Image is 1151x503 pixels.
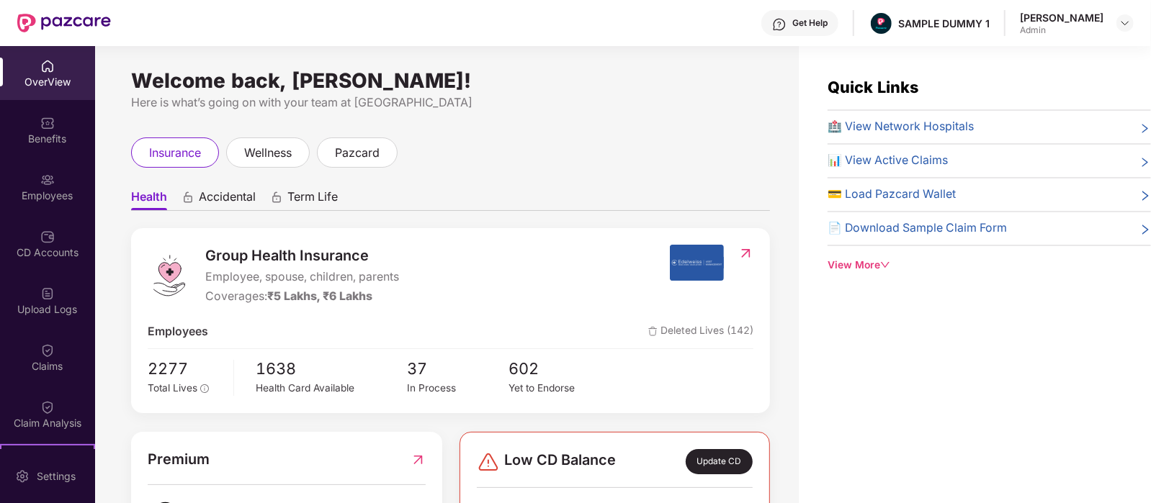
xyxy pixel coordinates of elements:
[509,356,609,381] span: 602
[1020,11,1103,24] div: [PERSON_NAME]
[131,189,167,210] span: Health
[131,94,770,112] div: Here is what’s going on with your team at [GEOGRAPHIC_DATA]
[408,356,509,381] span: 37
[648,327,658,336] img: deleteIcon
[772,17,787,32] img: svg+xml;base64,PHN2ZyBpZD0iSGVscC0zMngzMiIgeG1sbnM9Imh0dHA6Ly93d3cudzMub3JnLzIwMDAvc3ZnIiB3aWR0aD...
[205,288,399,306] div: Coverages:
[32,469,80,484] div: Settings
[40,343,55,358] img: svg+xml;base64,PHN2ZyBpZD0iQ2xhaW0iIHhtbG5zPSJodHRwOi8vd3d3LnczLm9yZy8yMDAwL3N2ZyIgd2lkdGg9IjIwIi...
[40,173,55,187] img: svg+xml;base64,PHN2ZyBpZD0iRW1wbG95ZWVzIiB4bWxucz0iaHR0cDovL3d3dy53My5vcmcvMjAwMC9zdmciIHdpZHRoPS...
[148,356,223,381] span: 2277
[871,13,892,34] img: Pazcare_Alternative_logo-01-01.png
[244,144,292,162] span: wellness
[40,59,55,73] img: svg+xml;base64,PHN2ZyBpZD0iSG9tZSIgeG1sbnM9Imh0dHA6Ly93d3cudzMub3JnLzIwMDAvc3ZnIiB3aWR0aD0iMjAiIG...
[148,323,208,341] span: Employees
[1139,189,1151,204] span: right
[267,289,372,303] span: ₹5 Lakhs, ₹6 Lakhs
[1020,24,1103,36] div: Admin
[199,189,256,210] span: Accidental
[17,14,111,32] img: New Pazcare Logo
[509,381,609,396] div: Yet to Endorse
[828,118,974,136] span: 🏥 View Network Hospitals
[408,381,509,396] div: In Process
[287,189,338,210] span: Term Life
[148,448,210,471] span: Premium
[205,245,399,267] span: Group Health Insurance
[200,384,209,393] span: info-circle
[880,260,890,270] span: down
[648,323,753,341] span: Deleted Lives (142)
[686,449,753,473] div: Update CD
[898,17,990,30] div: SAMPLE DUMMY 1
[256,356,407,381] span: 1638
[504,449,616,473] span: Low CD Balance
[828,152,948,170] span: 📊 View Active Claims
[15,469,30,484] img: svg+xml;base64,PHN2ZyBpZD0iU2V0dGluZy0yMHgyMCIgeG1sbnM9Imh0dHA6Ly93d3cudzMub3JnLzIwMDAvc3ZnIiB3aW...
[1139,222,1151,237] span: right
[670,245,724,281] img: insurerIcon
[828,219,1007,237] span: 📄 Download Sample Claim Form
[792,17,828,29] div: Get Help
[411,448,426,471] img: RedirectIcon
[205,268,399,286] span: Employee, spouse, children, parents
[270,191,283,204] div: animation
[335,144,380,162] span: pazcard
[477,450,500,473] img: svg+xml;base64,PHN2ZyBpZD0iRGFuZ2VyLTMyeDMyIiB4bWxucz0iaHR0cDovL3d3dy53My5vcmcvMjAwMC9zdmciIHdpZH...
[149,144,201,162] span: insurance
[256,381,407,396] div: Health Card Available
[182,191,194,204] div: animation
[40,286,55,301] img: svg+xml;base64,PHN2ZyBpZD0iVXBsb2FkX0xvZ3MiIGRhdGEtbmFtZT0iVXBsb2FkIExvZ3MiIHhtbG5zPSJodHRwOi8vd3...
[40,116,55,130] img: svg+xml;base64,PHN2ZyBpZD0iQmVuZWZpdHMiIHhtbG5zPSJodHRwOi8vd3d3LnczLm9yZy8yMDAwL3N2ZyIgd2lkdGg9Ij...
[40,400,55,414] img: svg+xml;base64,PHN2ZyBpZD0iQ2xhaW0iIHhtbG5zPSJodHRwOi8vd3d3LnczLm9yZy8yMDAwL3N2ZyIgd2lkdGg9IjIwIi...
[148,382,197,394] span: Total Lives
[1119,17,1131,29] img: svg+xml;base64,PHN2ZyBpZD0iRHJvcGRvd24tMzJ4MzIiIHhtbG5zPSJodHRwOi8vd3d3LnczLm9yZy8yMDAwL3N2ZyIgd2...
[1139,155,1151,170] span: right
[738,246,753,260] img: RedirectIcon
[40,230,55,244] img: svg+xml;base64,PHN2ZyBpZD0iQ0RfQWNjb3VudHMiIGRhdGEtbmFtZT0iQ0QgQWNjb3VudHMiIHhtbG5zPSJodHRwOi8vd3...
[828,186,956,204] span: 💳 Load Pazcard Wallet
[131,75,770,86] div: Welcome back, [PERSON_NAME]!
[148,254,191,297] img: logo
[828,78,918,96] span: Quick Links
[1139,121,1151,136] span: right
[828,258,1151,273] div: View More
